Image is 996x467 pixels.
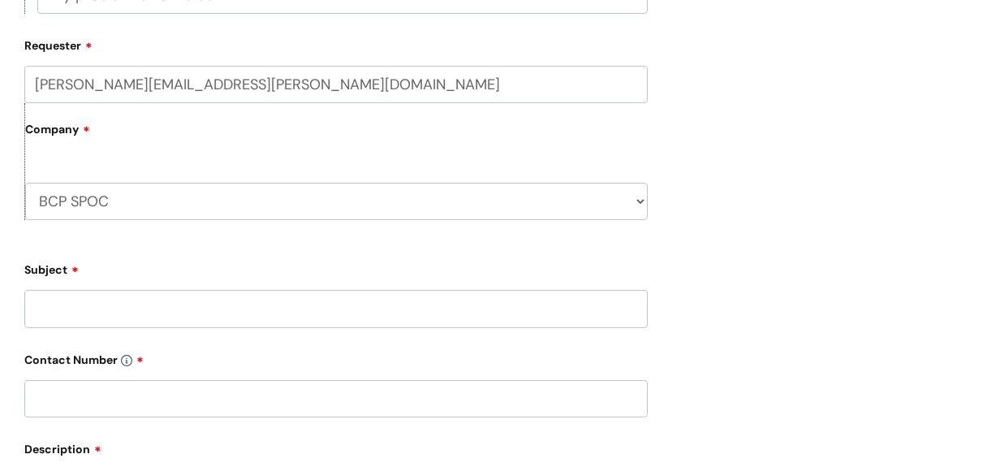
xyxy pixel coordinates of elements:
[121,355,132,366] img: info-icon.svg
[24,257,648,277] label: Subject
[24,348,648,367] label: Contact Number
[24,66,648,103] input: Email
[24,437,648,456] label: Description
[25,117,648,154] label: Company
[24,33,648,53] label: Requester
